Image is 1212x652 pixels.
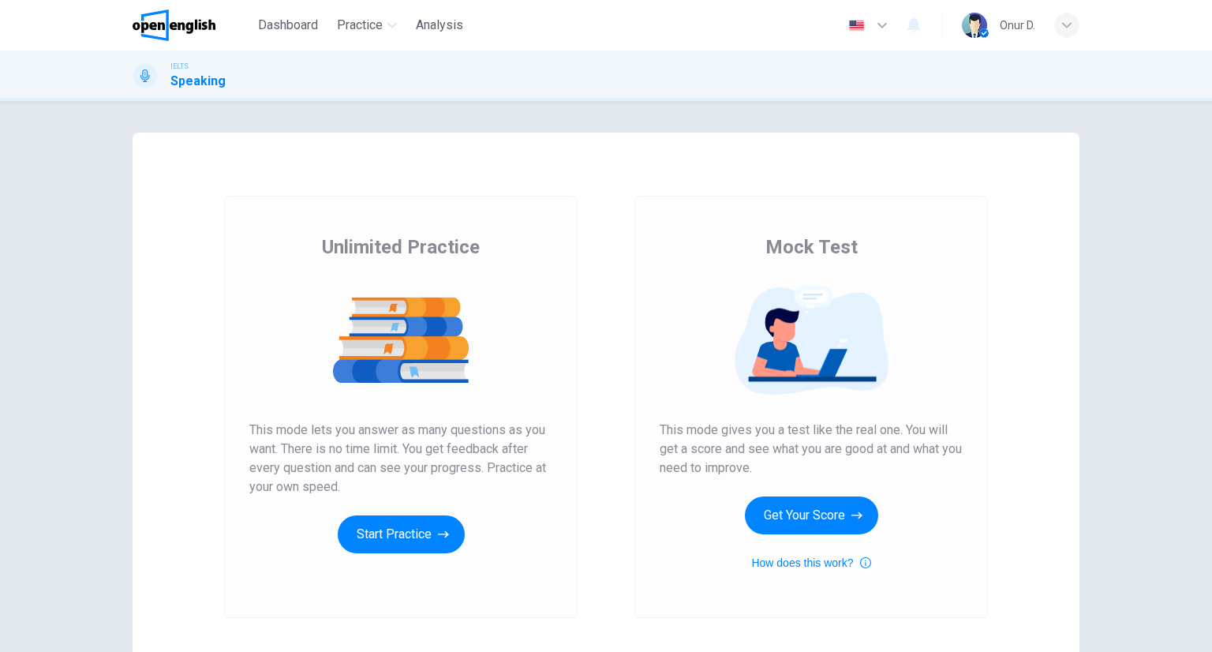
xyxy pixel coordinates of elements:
span: Analysis [416,16,463,35]
span: Mock Test [765,234,858,260]
button: Analysis [410,11,469,39]
span: This mode gives you a test like the real one. You will get a score and see what you are good at a... [660,421,963,478]
button: Get Your Score [745,496,878,534]
h1: Speaking [170,72,226,91]
img: OpenEnglish logo [133,9,215,41]
button: Start Practice [338,515,465,553]
img: Profile picture [962,13,987,38]
span: IELTS [170,61,189,72]
button: Dashboard [252,11,324,39]
span: Practice [337,16,383,35]
button: How does this work? [751,553,870,572]
span: This mode lets you answer as many questions as you want. There is no time limit. You get feedback... [249,421,552,496]
div: Onur D. [1000,16,1035,35]
span: Unlimited Practice [322,234,480,260]
a: OpenEnglish logo [133,9,252,41]
span: Dashboard [258,16,318,35]
img: en [847,20,866,32]
button: Practice [331,11,403,39]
